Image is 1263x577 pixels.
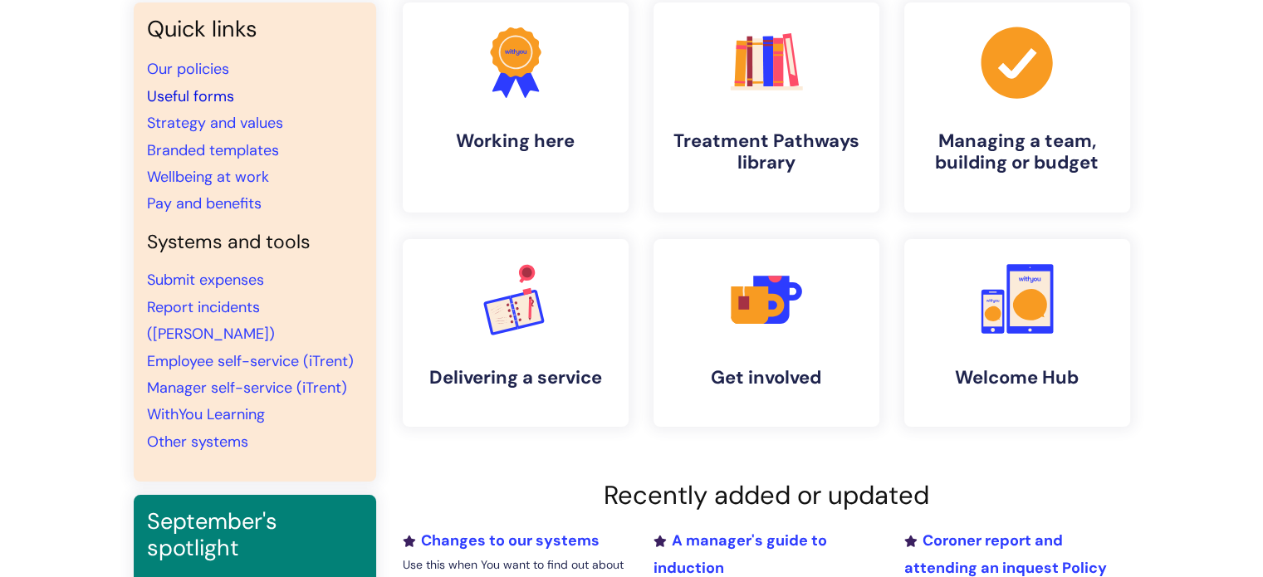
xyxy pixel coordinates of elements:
[147,59,229,79] a: Our policies
[147,193,262,213] a: Pay and benefits
[147,86,234,106] a: Useful forms
[654,2,879,213] a: Treatment Pathways library
[653,531,826,577] a: A manager's guide to induction
[147,140,279,160] a: Branded templates
[147,432,248,452] a: Other systems
[403,2,629,213] a: Working here
[147,508,363,562] h3: September's spotlight
[147,351,354,371] a: Employee self-service (iTrent)
[147,270,264,290] a: Submit expenses
[147,167,269,187] a: Wellbeing at work
[147,231,363,254] h4: Systems and tools
[904,2,1130,213] a: Managing a team, building or budget
[903,531,1106,577] a: Coroner report and attending an inquest Policy
[918,367,1117,389] h4: Welcome Hub
[654,239,879,427] a: Get involved
[667,367,866,389] h4: Get involved
[403,239,629,427] a: Delivering a service
[147,378,347,398] a: Manager self-service (iTrent)
[667,130,866,174] h4: Treatment Pathways library
[403,531,600,550] a: Changes to our systems
[147,16,363,42] h3: Quick links
[416,367,615,389] h4: Delivering a service
[147,297,275,344] a: Report incidents ([PERSON_NAME])
[416,130,615,152] h4: Working here
[918,130,1117,174] h4: Managing a team, building or budget
[147,404,265,424] a: WithYou Learning
[403,480,1130,511] h2: Recently added or updated
[147,113,283,133] a: Strategy and values
[904,239,1130,427] a: Welcome Hub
